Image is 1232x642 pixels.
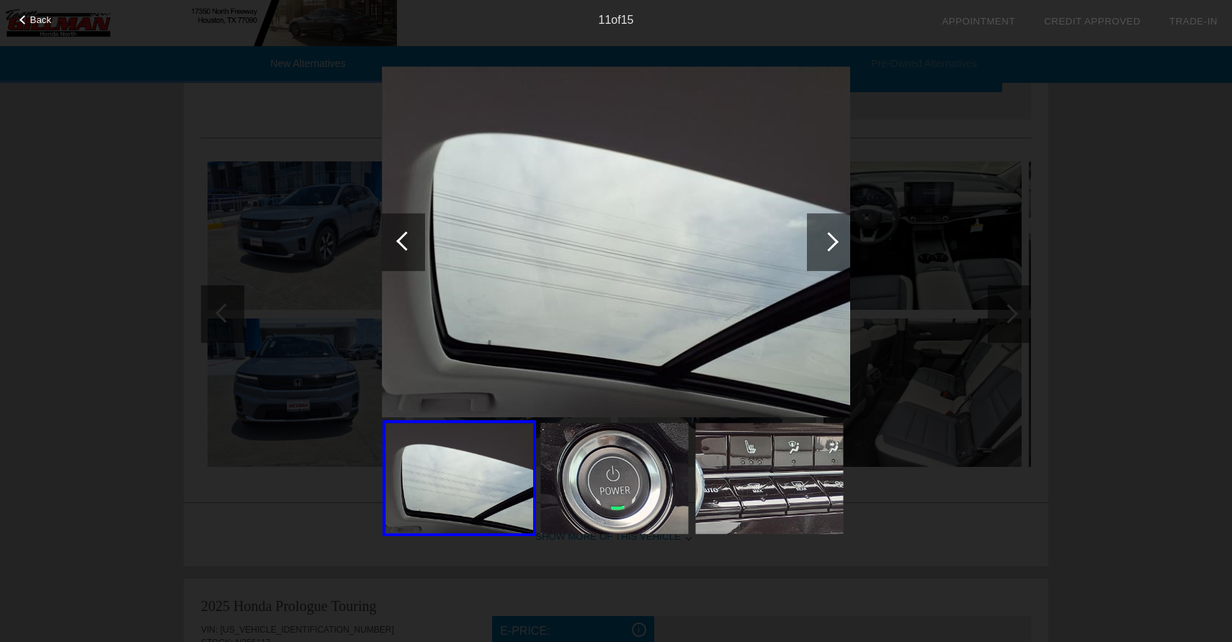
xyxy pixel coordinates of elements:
a: Credit Approved [1044,16,1141,27]
span: 15 [621,14,634,26]
span: Back [30,14,52,25]
img: image.aspx [695,423,843,534]
img: image.aspx [540,423,688,534]
img: image.aspx [382,66,850,418]
a: Appointment [942,16,1015,27]
span: 11 [599,14,612,26]
a: Trade-In [1169,16,1218,27]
